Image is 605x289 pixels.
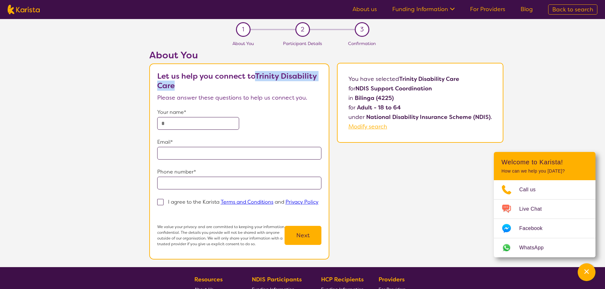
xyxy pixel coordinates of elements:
a: Funding Information [392,5,455,13]
p: Your name* [157,108,322,117]
span: Facebook [519,224,550,233]
p: You have selected [348,74,492,131]
span: Call us [519,185,543,194]
ul: Choose channel [494,180,595,257]
p: We value your privacy and are committed to keeping your information confidential. The details you... [157,224,285,247]
a: For Providers [470,5,505,13]
span: WhatsApp [519,243,551,253]
span: 3 [360,25,364,34]
span: Back to search [552,6,593,13]
div: Channel Menu [494,152,595,257]
h2: Welcome to Karista! [501,158,588,166]
span: Confirmation [348,41,376,46]
span: About You [232,41,254,46]
p: Email* [157,137,322,147]
p: Please answer these questions to help us connect you. [157,93,322,102]
p: I agree to the Karista and [168,199,319,205]
p: under . [348,112,492,122]
span: Participant Details [283,41,322,46]
p: Phone number* [157,167,322,177]
a: Back to search [548,4,597,15]
b: NDIS Participants [252,276,302,283]
b: National Disability Insurance Scheme (NDIS) [366,113,491,121]
a: About us [353,5,377,13]
p: How can we help you [DATE]? [501,168,588,174]
span: 2 [301,25,304,34]
b: Let us help you connect to Trinity Disability Care [157,71,317,91]
button: Channel Menu [578,263,595,281]
b: Adult - 18 to 64 [357,104,401,111]
b: NDIS Support Coordination [355,85,432,92]
b: Resources [194,276,223,283]
img: Karista logo [8,5,40,14]
b: Bilinga (4225) [355,94,394,102]
h2: About You [149,49,329,61]
a: Privacy Policy [286,199,319,205]
span: Live Chat [519,204,549,214]
b: HCP Recipients [321,276,364,283]
b: Trinity Disability Care [399,75,459,83]
a: Terms and Conditions [221,199,273,205]
b: Providers [379,276,405,283]
p: for [348,84,492,93]
a: Modify search [348,123,387,130]
span: 1 [242,25,244,34]
a: Blog [521,5,533,13]
p: in [348,93,492,103]
button: Next [285,226,321,245]
a: Web link opens in a new tab. [494,238,595,257]
p: for [348,103,492,112]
